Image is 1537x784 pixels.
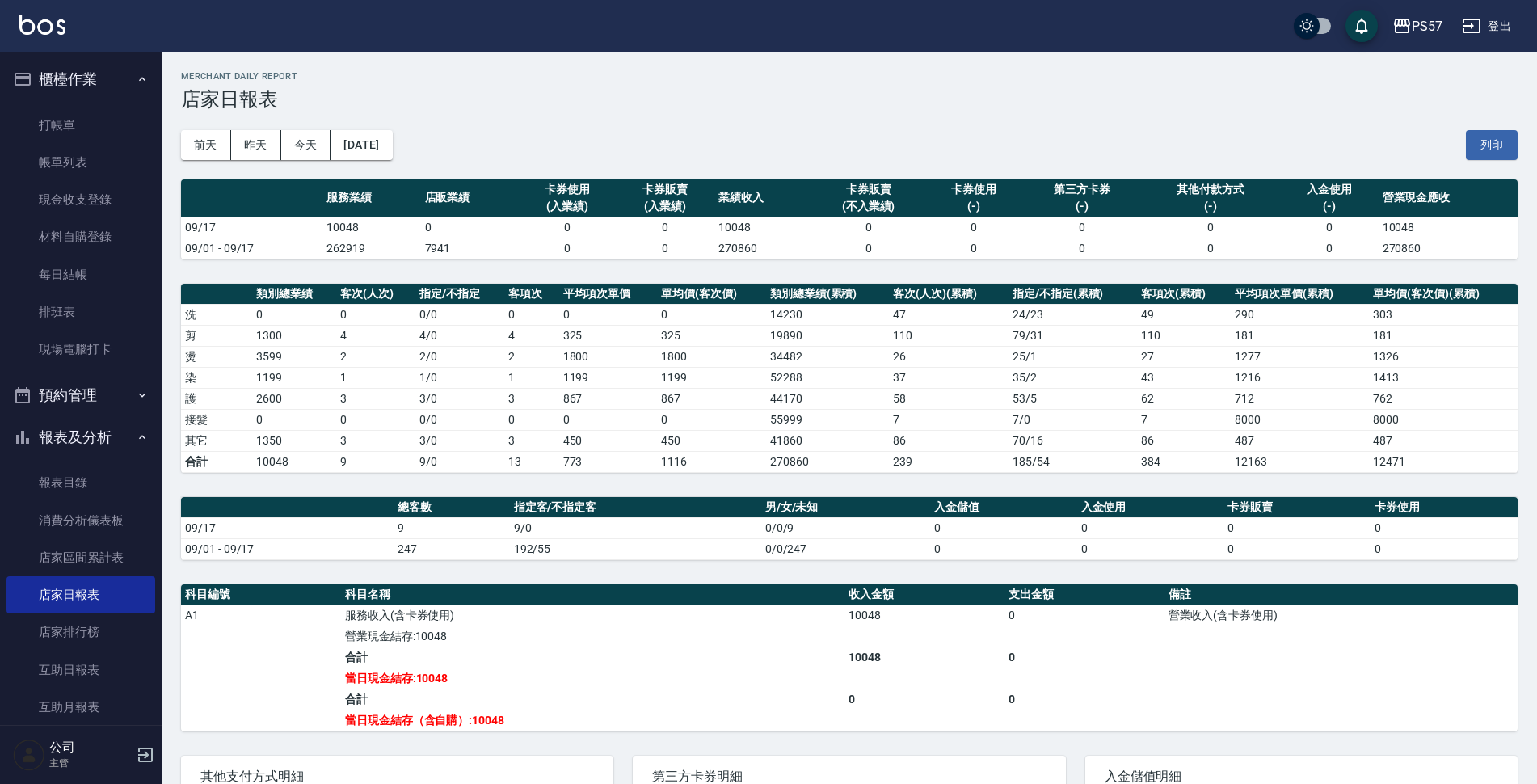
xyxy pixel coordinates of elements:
td: 26 [889,346,1008,367]
td: 181 [1231,325,1369,346]
th: 單均價(客次價) [657,284,766,305]
th: 備註 [1164,584,1518,605]
td: 325 [657,325,766,346]
td: 270860 [766,451,890,472]
td: 3599 [252,346,336,367]
td: 0 [252,409,336,430]
td: 其它 [181,430,252,451]
th: 平均項次單價(累積) [1231,284,1369,305]
td: 1199 [657,367,766,388]
td: 12163 [1231,451,1369,472]
td: 7 [1137,409,1231,430]
table: a dense table [181,284,1518,473]
td: 服務收入(含卡券使用) [341,605,844,626]
td: 1 [504,367,558,388]
td: 44170 [766,388,890,409]
a: 店家區間累計表 [6,539,155,576]
td: 染 [181,367,252,388]
td: 34482 [766,346,890,367]
td: 70 / 16 [1009,430,1137,451]
th: 店販業績 [421,179,519,217]
td: 1199 [252,367,336,388]
td: 55999 [766,409,890,430]
td: 0/0/9 [761,517,930,538]
div: 入金使用 [1284,181,1374,198]
button: 列印 [1466,130,1518,160]
button: 預約管理 [6,374,155,416]
td: 867 [657,388,766,409]
td: 0 [1022,238,1141,259]
button: 櫃檯作業 [6,58,155,100]
td: 239 [889,451,1008,472]
td: 52288 [766,367,890,388]
td: 14230 [766,304,890,325]
td: 9/0 [510,517,761,538]
th: 入金儲值 [930,497,1077,518]
td: 41860 [766,430,890,451]
td: 3 / 0 [415,430,504,451]
button: 今天 [281,130,331,160]
td: 1800 [657,346,766,367]
th: 客次(人次) [336,284,415,305]
td: 25 / 1 [1009,346,1137,367]
td: 1413 [1369,367,1518,388]
td: 0 [930,538,1077,559]
td: 0 [1077,517,1224,538]
td: 4 / 0 [415,325,504,346]
td: 37 [889,367,1008,388]
th: 單均價(客次價)(累積) [1369,284,1518,305]
th: 類別總業績(累積) [766,284,890,305]
th: 指定客/不指定客 [510,497,761,518]
td: 0/0/247 [761,538,930,559]
td: 79 / 31 [1009,325,1137,346]
td: 10048 [844,647,1004,668]
td: 0 [519,238,617,259]
td: 1216 [1231,367,1369,388]
th: 客次(人次)(累積) [889,284,1008,305]
h5: 公司 [49,740,132,756]
td: 當日現金結存:10048 [341,668,844,689]
a: 互助日報表 [6,651,155,689]
td: 3 [504,388,558,409]
table: a dense table [181,584,1518,731]
button: 登出 [1455,11,1518,41]
td: 0 [519,217,617,238]
td: 0 [1223,517,1371,538]
a: 現金收支登錄 [6,181,155,218]
th: 科目名稱 [341,584,844,605]
td: 0 [924,238,1022,259]
td: 1800 [559,346,658,367]
th: 指定/不指定 [415,284,504,305]
th: 客項次(累積) [1137,284,1231,305]
a: 打帳單 [6,107,155,144]
td: 35 / 2 [1009,367,1137,388]
button: save [1345,10,1378,42]
img: Logo [19,15,65,35]
a: 材料自購登錄 [6,218,155,255]
td: 247 [394,538,509,559]
td: 270860 [1379,238,1518,259]
td: 325 [559,325,658,346]
td: 0 [1141,217,1280,238]
td: 181 [1369,325,1518,346]
td: 4 [336,325,415,346]
td: 0 [1004,689,1164,710]
td: 7 / 0 [1009,409,1137,430]
td: 0 / 0 [415,304,504,325]
table: a dense table [181,179,1518,259]
button: 昨天 [231,130,281,160]
td: 43 [1137,367,1231,388]
th: 業績收入 [714,179,812,217]
th: 指定/不指定(累積) [1009,284,1137,305]
td: 護 [181,388,252,409]
p: 主管 [49,756,132,770]
a: 互助月報表 [6,689,155,726]
div: (-) [1284,198,1374,215]
div: 卡券販賣 [621,181,710,198]
td: 0 [657,409,766,430]
td: 487 [1231,430,1369,451]
div: 其他付款方式 [1145,181,1276,198]
h2: Merchant Daily Report [181,71,1518,82]
a: 消費分析儀表板 [6,502,155,539]
td: 49 [1137,304,1231,325]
